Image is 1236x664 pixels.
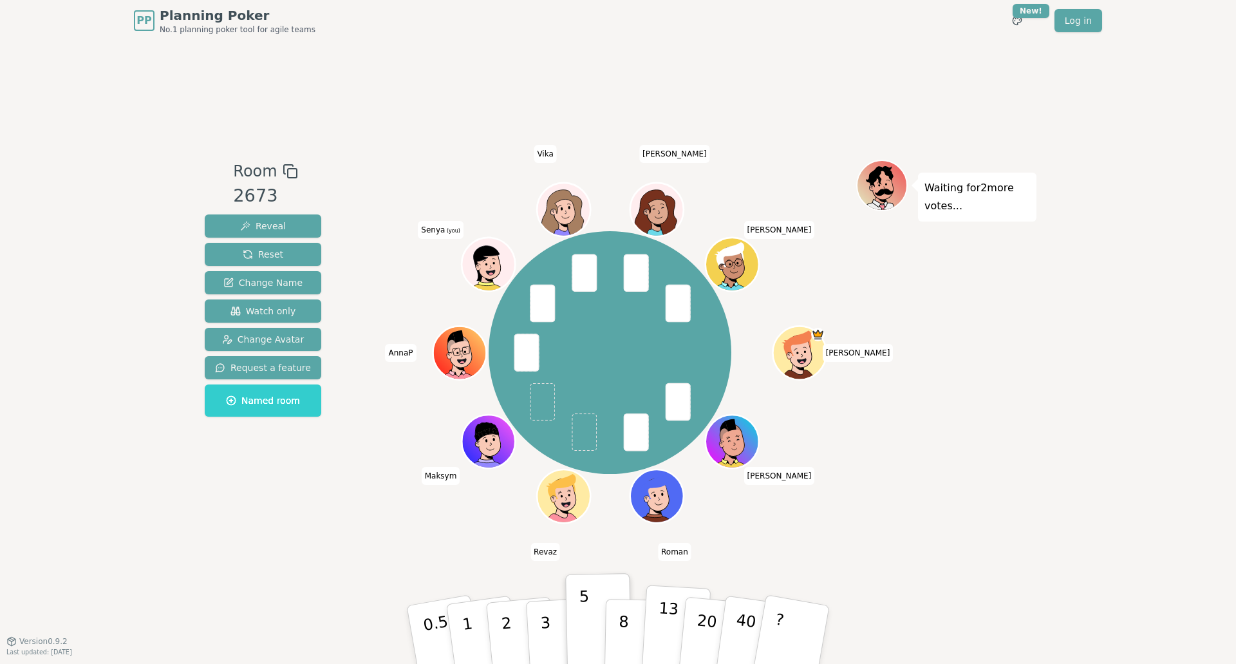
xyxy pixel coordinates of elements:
span: PP [136,13,151,28]
span: Click to change your name [823,344,894,362]
a: PPPlanning PokerNo.1 planning poker tool for agile teams [134,6,315,35]
p: Waiting for 2 more votes... [924,179,1030,215]
button: Click to change your avatar [463,239,513,289]
div: New! [1013,4,1049,18]
span: Room [233,160,277,183]
a: Log in [1054,9,1102,32]
button: Watch only [205,299,321,323]
button: Change Avatar [205,328,321,351]
span: Change Name [223,276,303,289]
span: Click to change your name [530,543,560,561]
button: Named room [205,384,321,417]
button: Reset [205,243,321,266]
button: Reveal [205,214,321,238]
span: Click to change your name [422,467,460,485]
span: Click to change your name [744,220,815,238]
span: Change Avatar [222,333,304,346]
span: Click to change your name [658,543,691,561]
button: Request a feature [205,356,321,379]
span: Click to change your name [534,144,556,162]
span: (you) [445,227,460,233]
span: Click to change your name [385,344,416,362]
span: Planning Poker [160,6,315,24]
span: Named room [226,394,300,407]
div: 2673 [233,183,297,209]
span: Request a feature [215,361,311,374]
p: 5 [579,587,590,657]
span: Click to change your name [744,467,815,485]
span: Click to change your name [418,220,464,238]
span: Version 0.9.2 [19,636,68,647]
span: No.1 planning poker tool for agile teams [160,24,315,35]
span: Reveal [240,220,286,232]
span: Last updated: [DATE] [6,649,72,656]
span: Reset [243,248,283,261]
span: Watch only [230,305,296,318]
button: New! [1006,9,1029,32]
button: Change Name [205,271,321,294]
span: Ira is the host [811,328,825,341]
span: Click to change your name [639,144,710,162]
button: Version0.9.2 [6,636,68,647]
